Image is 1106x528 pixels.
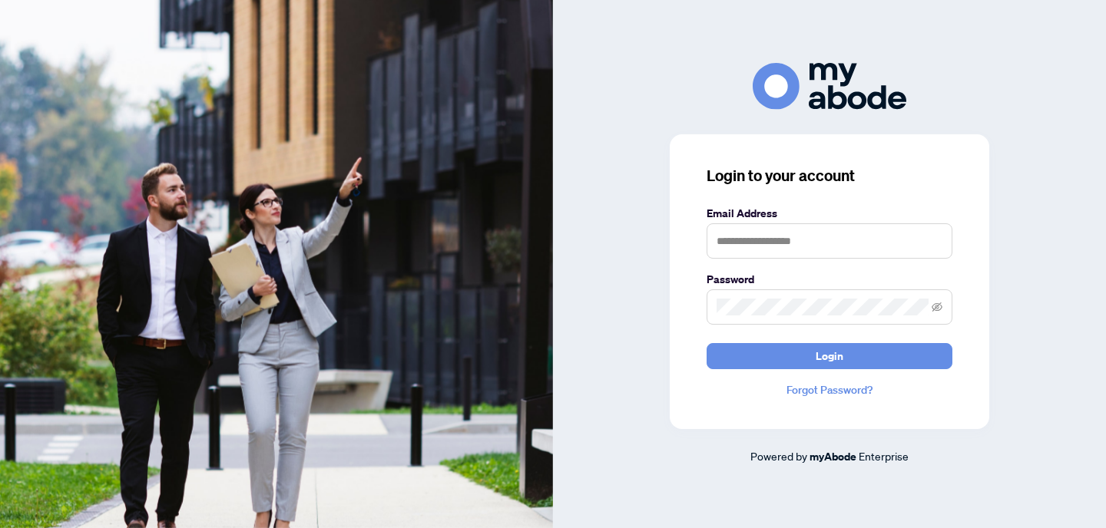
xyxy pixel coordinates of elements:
span: Powered by [750,449,807,463]
h3: Login to your account [707,165,952,186]
a: Forgot Password? [707,381,952,398]
span: Login [816,344,843,368]
label: Email Address [707,205,952,222]
a: myAbode [810,448,856,465]
button: Login [707,343,952,369]
label: Password [707,271,952,288]
span: eye-invisible [932,302,942,312]
span: Enterprise [859,449,909,463]
img: ma-logo [753,63,906,110]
